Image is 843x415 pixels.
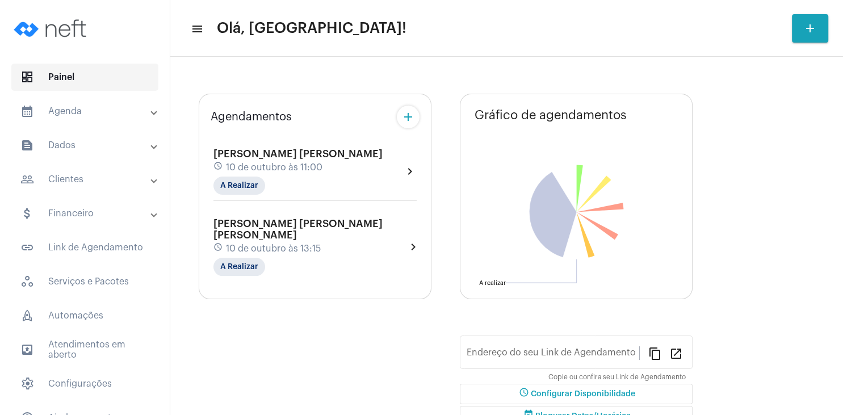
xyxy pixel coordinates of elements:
[213,242,224,255] mat-icon: schedule
[226,162,322,173] span: 10 de outubro às 11:00
[803,22,817,35] mat-icon: add
[20,275,34,288] span: sidenav icon
[648,346,662,360] mat-icon: content_copy
[9,6,94,51] img: logo-neft-novo-2.png
[20,139,152,152] mat-panel-title: Dados
[20,207,34,220] mat-icon: sidenav icon
[548,374,686,382] mat-hint: Copie ou confira seu Link de Agendamento
[20,241,34,254] mat-icon: sidenav icon
[213,258,265,276] mat-chip: A Realizar
[403,165,417,178] mat-icon: chevron_right
[467,350,639,360] input: Link
[7,98,170,125] mat-expansion-panel-header: sidenav iconAgenda
[20,104,152,118] mat-panel-title: Agenda
[211,111,292,123] span: Agendamentos
[406,240,417,254] mat-icon: chevron_right
[213,177,265,195] mat-chip: A Realizar
[11,64,158,91] span: Painel
[7,132,170,159] mat-expansion-panel-header: sidenav iconDados
[11,336,158,363] span: Atendimentos em aberto
[213,161,224,174] mat-icon: schedule
[191,22,202,36] mat-icon: sidenav icon
[217,19,406,37] span: Olá, [GEOGRAPHIC_DATA]!
[517,390,635,398] span: Configurar Disponibilidade
[669,346,683,360] mat-icon: open_in_new
[11,370,158,397] span: Configurações
[20,309,34,322] span: sidenav icon
[401,110,415,124] mat-icon: add
[7,200,170,227] mat-expansion-panel-header: sidenav iconFinanceiro
[20,377,34,391] span: sidenav icon
[213,149,383,159] span: [PERSON_NAME] [PERSON_NAME]
[460,384,693,404] button: Configurar Disponibilidade
[20,207,152,220] mat-panel-title: Financeiro
[479,280,506,286] text: A realizar
[213,219,383,240] span: [PERSON_NAME] [PERSON_NAME] [PERSON_NAME]
[11,268,158,295] span: Serviços e Pacotes
[7,166,170,193] mat-expansion-panel-header: sidenav iconClientes
[517,387,531,401] mat-icon: schedule
[20,104,34,118] mat-icon: sidenav icon
[20,139,34,152] mat-icon: sidenav icon
[20,343,34,357] mat-icon: sidenav icon
[226,244,321,254] span: 10 de outubro às 13:15
[475,108,627,122] span: Gráfico de agendamentos
[20,70,34,84] span: sidenav icon
[20,173,152,186] mat-panel-title: Clientes
[11,302,158,329] span: Automações
[11,234,158,261] span: Link de Agendamento
[20,173,34,186] mat-icon: sidenav icon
